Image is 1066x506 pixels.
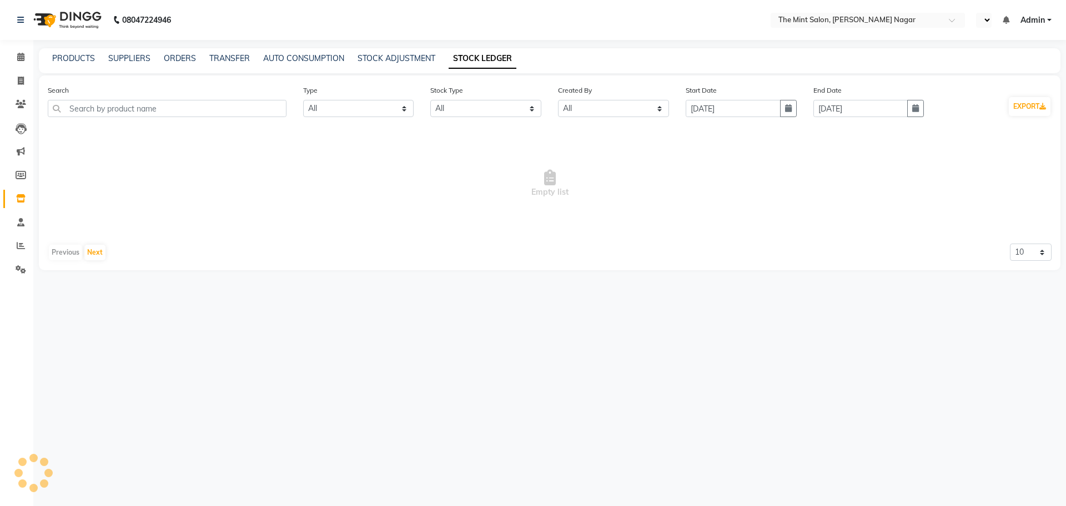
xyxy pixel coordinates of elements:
[1020,14,1045,26] span: Admin
[164,53,196,63] a: ORDERS
[449,49,516,69] a: STOCK LEDGER
[52,53,95,63] a: PRODUCTS
[122,4,171,36] b: 08047224946
[48,100,286,117] input: Search by product name
[28,4,104,36] img: logo
[813,85,842,95] label: End Date
[686,85,717,95] label: Start Date
[303,85,318,95] label: Type
[558,85,592,95] label: Created By
[84,245,105,260] button: Next
[108,53,150,63] a: SUPPLIERS
[1009,97,1050,116] button: EXPORT
[48,128,1052,239] span: Empty list
[263,53,344,63] a: AUTO CONSUMPTION
[430,85,463,95] label: Stock Type
[48,85,69,95] label: Search
[358,53,435,63] a: STOCK ADJUSTMENT
[209,53,250,63] a: TRANSFER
